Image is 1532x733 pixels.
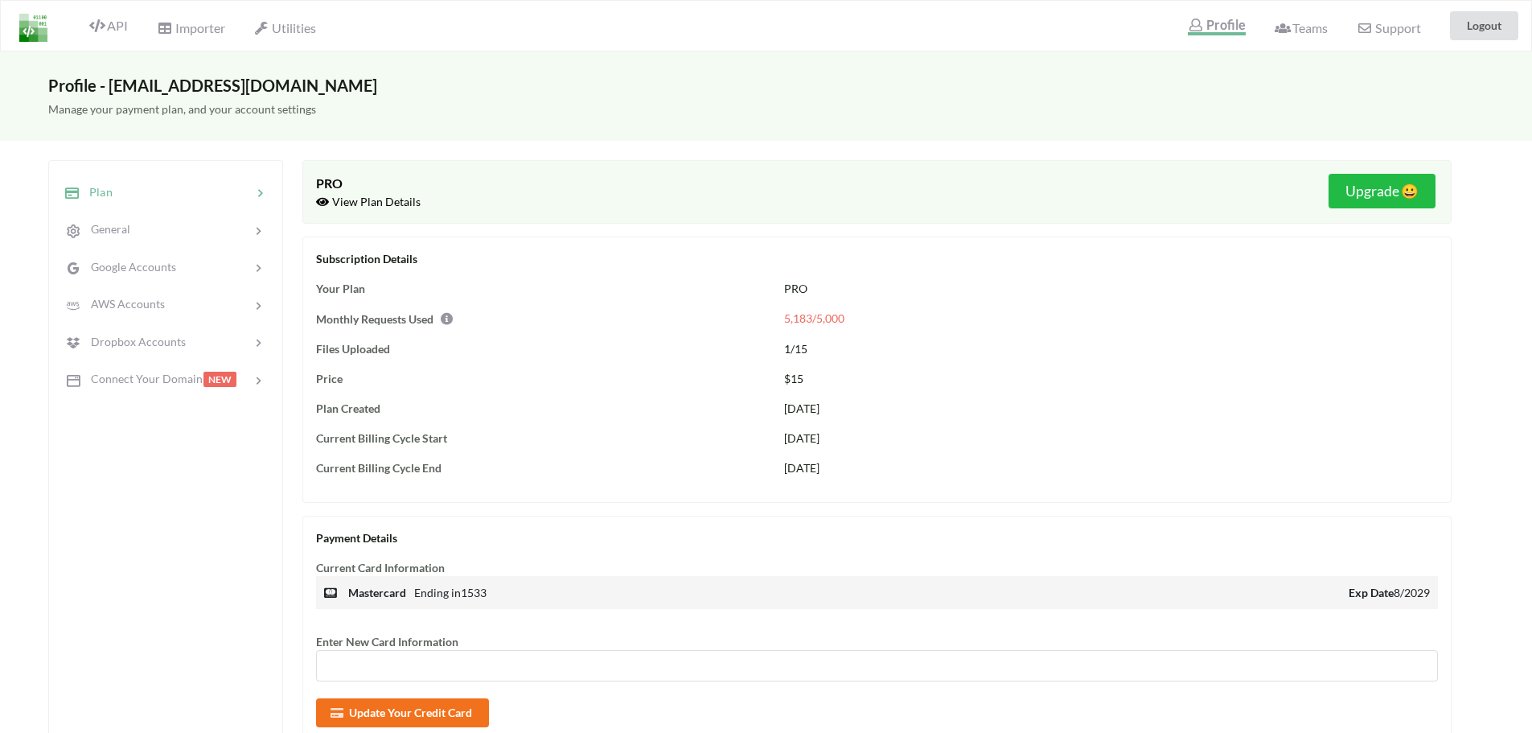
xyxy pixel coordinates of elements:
[1275,20,1328,35] span: Teams
[1399,183,1419,200] span: smile
[316,531,397,545] span: Payment Details
[80,185,113,199] span: Plan
[784,311,844,325] span: 5,183/5,000
[81,335,186,348] span: Dropbox Accounts
[316,174,877,193] div: PRO
[316,280,765,297] div: Your Plan
[316,252,417,266] span: Subscription Details
[316,340,765,357] div: Files Uploaded
[316,459,765,476] div: Current Billing Cycle End
[157,20,224,35] span: Importer
[81,222,130,236] span: General
[1345,183,1419,200] h5: Upgrade
[321,659,1437,673] iframe: Secure card payment input frame
[1349,586,1394,599] b: Exp Date
[316,370,765,387] div: Price
[316,430,765,447] div: Current Billing Cycle Start
[414,586,487,599] span: Ending in 1533
[1188,17,1245,32] span: Profile
[316,633,1438,650] div: Enter New Card Information
[48,76,1484,95] h3: Profile - [EMAIL_ADDRESS][DOMAIN_NAME]
[316,310,765,327] div: Monthly Requests Used
[316,698,489,727] button: Update Your Credit Card
[1357,22,1420,35] span: Support
[1349,584,1430,601] span: 8/2029
[316,195,421,208] span: View Plan Details
[348,586,406,599] b: mastercard
[19,14,47,42] img: LogoIcon.png
[784,461,819,475] span: [DATE]
[81,372,203,385] span: Connect Your Domain
[784,431,819,445] span: [DATE]
[316,559,1438,576] div: Current Card Information
[81,297,165,311] span: AWS Accounts
[203,372,236,387] span: NEW
[784,372,803,385] span: $15
[1450,11,1518,40] button: Logout
[1329,174,1435,208] button: Upgradesmile
[48,103,1484,117] h5: Manage your payment plan, and your account settings
[89,18,128,33] span: API
[254,20,316,35] span: Utilities
[316,400,765,417] div: Plan Created
[784,282,807,295] span: PRO
[81,260,176,274] span: Google Accounts
[784,402,819,415] span: [DATE]
[784,342,807,356] span: 1/15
